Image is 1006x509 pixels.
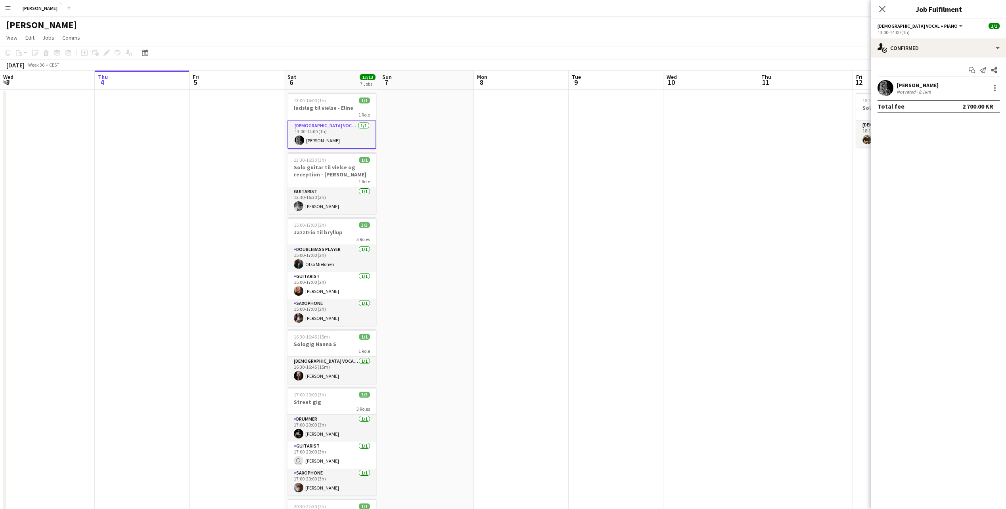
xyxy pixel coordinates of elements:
[25,34,34,41] span: Edit
[477,73,487,80] span: Mon
[287,415,376,442] app-card-role: Drummer1/117:00-20:00 (3h)[PERSON_NAME]
[359,98,370,103] span: 1/1
[6,61,25,69] div: [DATE]
[878,23,958,29] span: Female Vocal + Piano
[287,329,376,384] app-job-card: 16:30-16:45 (15m)1/1Sologig Nanna S1 Role[DEMOGRAPHIC_DATA] Vocal + Piano1/116:30-16:45 (15m)[PER...
[287,387,376,496] app-job-card: 17:00-20:00 (3h)3/3Street gig3 RolesDrummer1/117:00-20:00 (3h)[PERSON_NAME]Guitarist1/117:00-20:0...
[287,121,376,149] app-card-role: [DEMOGRAPHIC_DATA] Vocal + Piano1/113:00-14:00 (1h)[PERSON_NAME]
[287,229,376,236] h3: Jazztrio til bryllup
[761,73,771,80] span: Thu
[287,357,376,384] app-card-role: [DEMOGRAPHIC_DATA] Vocal + Piano1/116:30-16:45 (15m)[PERSON_NAME]
[294,222,326,228] span: 15:00-17:00 (2h)
[287,469,376,496] app-card-role: Saxophone1/117:00-20:00 (3h)[PERSON_NAME]
[193,73,199,80] span: Fri
[358,348,370,354] span: 1 Role
[294,334,330,340] span: 16:30-16:45 (15m)
[287,442,376,469] app-card-role: Guitarist1/117:00-20:00 (3h) [PERSON_NAME]
[665,78,677,87] span: 10
[287,398,376,406] h3: Street gig
[287,272,376,299] app-card-role: Guitarist1/115:00-17:00 (2h)[PERSON_NAME]
[917,89,933,95] div: 8.1km
[287,93,376,149] app-job-card: 13:00-14:00 (1h)1/1Indslag til vielse - Eline1 Role[DEMOGRAPHIC_DATA] Vocal + Piano1/113:00-14:00...
[856,104,945,111] h3: Sologig Jesper
[571,78,581,87] span: 9
[871,4,1006,14] h3: Job Fulfilment
[856,121,945,147] app-card-role: [DEMOGRAPHIC_DATA] Vocal + Guitar1/118:15-20:00 (1h45m)[PERSON_NAME]
[359,392,370,398] span: 3/3
[381,78,392,87] span: 7
[856,73,862,80] span: Fri
[897,89,917,95] div: Not rated
[98,73,108,80] span: Thu
[16,0,64,16] button: [PERSON_NAME]
[360,74,376,80] span: 13/13
[871,38,1006,57] div: Confirmed
[287,187,376,214] app-card-role: Guitarist1/113:30-16:30 (3h)[PERSON_NAME]
[359,222,370,228] span: 3/3
[287,299,376,326] app-card-role: Saxophone1/115:00-17:00 (2h)[PERSON_NAME]
[42,34,54,41] span: Jobs
[3,73,13,80] span: Wed
[856,93,945,147] app-job-card: 18:15-20:00 (1h45m)1/1Sologig Jesper1 Role[DEMOGRAPHIC_DATA] Vocal + Guitar1/118:15-20:00 (1h45m)...
[878,29,1000,35] div: 13:00-14:00 (1h)
[359,157,370,163] span: 1/1
[667,73,677,80] span: Wed
[360,81,375,87] div: 7 Jobs
[39,33,57,43] a: Jobs
[862,98,904,103] span: 18:15-20:00 (1h45m)
[287,104,376,111] h3: Indslag til vielse - Eline
[760,78,771,87] span: 11
[572,73,581,80] span: Tue
[192,78,199,87] span: 5
[59,33,83,43] a: Comms
[358,178,370,184] span: 1 Role
[356,236,370,242] span: 3 Roles
[287,217,376,326] app-job-card: 15:00-17:00 (2h)3/3Jazztrio til bryllup3 RolesDoublebass Player1/115:00-17:00 (2h)Otso MielonenGu...
[855,78,862,87] span: 12
[287,245,376,272] app-card-role: Doublebass Player1/115:00-17:00 (2h)Otso Mielonen
[287,341,376,348] h3: Sologig Nanna S
[6,19,77,31] h1: [PERSON_NAME]
[989,23,1000,29] span: 1/1
[294,98,326,103] span: 13:00-14:00 (1h)
[356,406,370,412] span: 3 Roles
[294,392,326,398] span: 17:00-20:00 (3h)
[897,82,939,89] div: [PERSON_NAME]
[287,73,296,80] span: Sat
[476,78,487,87] span: 8
[97,78,108,87] span: 4
[878,102,904,110] div: Total fee
[294,157,326,163] span: 13:30-16:30 (3h)
[382,73,392,80] span: Sun
[3,33,21,43] a: View
[287,152,376,214] app-job-card: 13:30-16:30 (3h)1/1Solo guitar til vielse og reception - [PERSON_NAME]1 RoleGuitarist1/113:30-16:...
[358,112,370,118] span: 1 Role
[878,23,964,29] button: [DEMOGRAPHIC_DATA] Vocal + Piano
[286,78,296,87] span: 6
[287,164,376,178] h3: Solo guitar til vielse og reception - [PERSON_NAME]
[6,34,17,41] span: View
[62,34,80,41] span: Comms
[359,334,370,340] span: 1/1
[49,62,59,68] div: CEST
[22,33,38,43] a: Edit
[962,102,993,110] div: 2 700.00 KR
[2,78,13,87] span: 3
[26,62,46,68] span: Week 36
